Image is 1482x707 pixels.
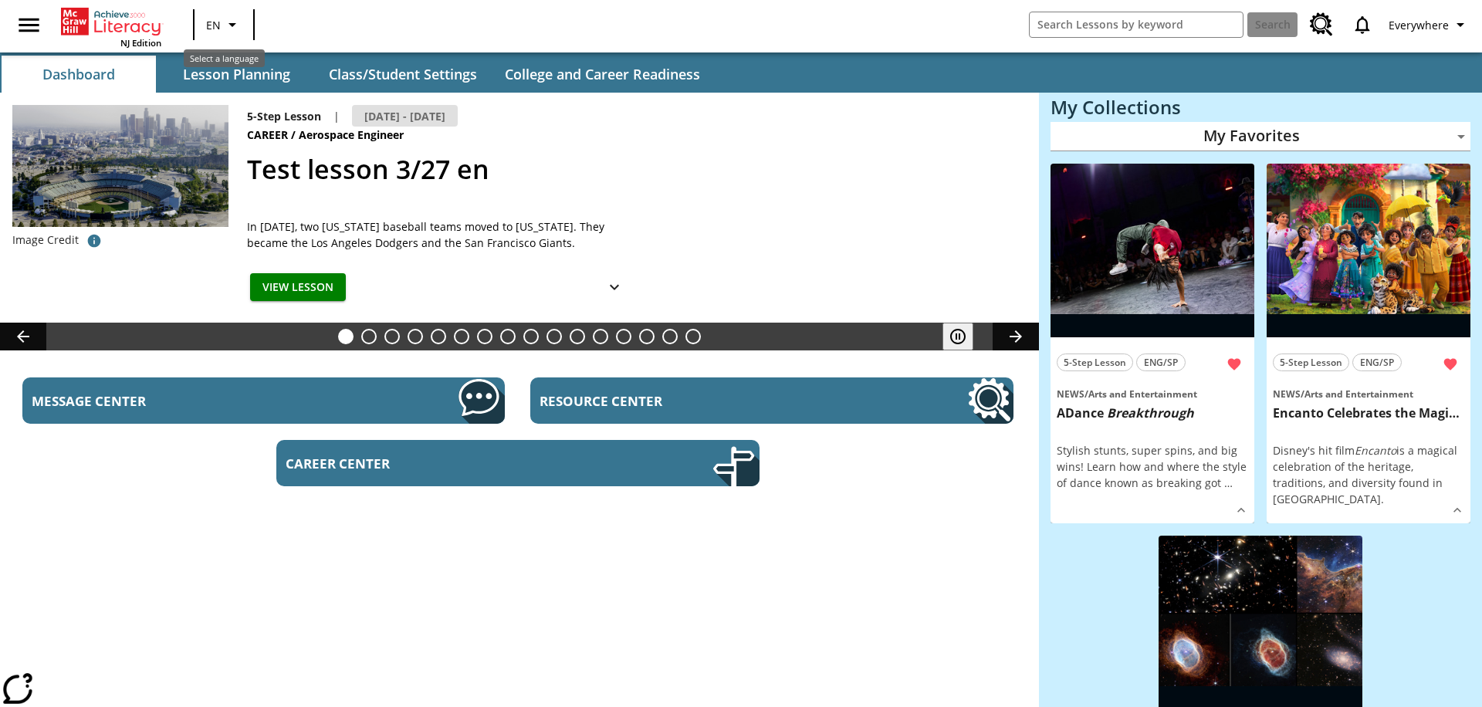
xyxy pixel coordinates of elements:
button: Image credit: David Sucsy/E+/Getty Images [79,227,110,255]
span: News [1273,387,1301,401]
span: 5-Step Lesson [1064,354,1126,370]
span: News [1057,387,1084,401]
span: Arts and Entertainment [1088,387,1197,401]
a: Home [61,6,161,37]
button: Show Details [1230,499,1253,522]
p: Disney's hit film is a magical celebration of the heritage, traditions, and diversity found in [G... [1273,442,1464,507]
div: In [DATE], two [US_STATE] baseball teams moved to [US_STATE]. They became the Los Angeles Dodgers... [247,218,633,251]
button: Slide 7 Attack of the Terrifying Tomatoes [477,329,492,344]
button: Slide 14 Hooray for Constitution Day! [639,329,655,344]
span: ENG/SP [1360,354,1394,370]
h2: Test lesson 3/27 en [247,150,1020,189]
span: NJ Edition [120,37,161,49]
span: ENG/SP [1144,354,1178,370]
span: Career [247,127,291,144]
button: College and Career Readiness [492,56,712,93]
input: search field [1030,12,1243,37]
button: Show Details [1446,499,1469,522]
a: Message Center [22,377,506,424]
span: / [291,127,296,142]
button: ENG/SP [1136,353,1186,371]
span: Career Center [286,455,579,472]
em: Breakthrough [1107,404,1194,421]
button: Show Details [599,273,630,302]
div: Select a language [184,49,265,67]
div: lesson details [1051,164,1254,524]
button: Slide 1 Test lesson 3/27 en [338,329,354,344]
button: Remove from Favorites [1220,350,1248,378]
button: Dashboard [2,56,156,93]
button: Language: EN, Select a language [199,11,249,39]
button: Slide 2 Do You Want Fries With That? [361,329,377,344]
a: Resource Center, Will open in new tab [1301,4,1342,46]
a: Career Center [276,440,760,486]
span: / [1301,387,1304,401]
span: Everywhere [1389,17,1449,33]
button: Slide 5 The Last Homesteaders [431,329,446,344]
img: Dodgers stadium. [12,105,228,227]
span: Topic: News/Arts and Entertainment [1057,385,1248,402]
h3: My Collections [1051,96,1470,118]
em: Encanto [1355,443,1396,458]
span: Message Center [32,392,325,410]
button: Open side menu [6,2,52,48]
span: In 1958, two New York baseball teams moved to California. They became the Los Angeles Dodgers and... [247,218,633,251]
div: Home [61,5,161,49]
span: Aerospace Engineer [299,127,407,144]
p: Image Credit [12,232,79,248]
button: Slide 8 Fashion Forward in Ancient Rome [500,329,516,344]
button: 5-Step Lesson [1273,353,1349,371]
button: Slide 12 Career Lesson [593,329,608,344]
button: Lesson Planning [159,56,313,93]
button: Slide 3 Cars of the Future? [384,329,400,344]
button: ENG/SP [1352,353,1402,371]
button: Remove from Favorites [1436,350,1464,378]
button: Slide 13 Between Two Worlds [616,329,631,344]
span: EN [206,17,221,33]
h3: A <strong>Dance</strong> <em>Breakthrough</em> [1057,405,1248,421]
span: … [1224,475,1233,490]
span: Resource Center [540,392,833,410]
a: Resource Center, Will open in new tab [530,377,1013,424]
span: Arts and Entertainment [1304,387,1413,401]
button: Slide 9 The Invasion of the Free CD [523,329,539,344]
h3: Encanto Celebrates the Magic of Colombia [1273,405,1464,421]
button: Profile/Settings [1382,11,1476,39]
button: Slide 15 Point of View [662,329,678,344]
button: 5-Step Lesson [1057,353,1133,371]
div: Stylish stunts, super spins, and big wins! Learn how and where the style of dance known as breaki... [1057,442,1248,491]
div: Pause [942,323,989,350]
button: Lesson carousel, Next [993,323,1039,350]
button: Slide 6 Solar Power to the People [454,329,469,344]
div: My Favorites [1051,122,1470,151]
button: Pause [942,323,973,350]
a: Notifications [1342,5,1382,45]
span: 5-Step Lesson [1280,354,1342,370]
div: lesson details [1267,164,1470,524]
button: Class/Student Settings [316,56,489,93]
span: | [333,108,340,124]
span: / [1084,387,1088,401]
button: Slide 4 Private! Keep Out! [408,329,423,344]
button: Slide 11 Pre-release lesson [570,329,585,344]
button: Slide 10 Mixed Practice: Citing Evidence [546,329,562,344]
button: Slide 16 The Constitution's Balancing Act [685,329,701,344]
button: View Lesson [250,273,346,302]
span: Topic: News/Arts and Entertainment [1273,385,1464,402]
strong: Dance [1065,404,1104,421]
p: 5-Step Lesson [247,108,321,124]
